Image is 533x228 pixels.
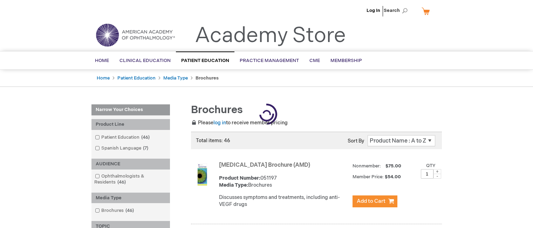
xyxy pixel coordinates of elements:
label: Qty [426,163,436,168]
span: Add to Cart [357,198,385,205]
strong: Narrow Your Choices [91,104,170,116]
span: 46 [124,208,136,213]
span: Total items: 46 [196,138,230,144]
a: log in [213,120,226,126]
span: 7 [141,145,150,151]
strong: Media Type: [219,182,248,188]
input: Qty [421,169,433,179]
strong: Member Price: [353,174,384,180]
div: 051197 Brochures [219,175,349,189]
span: Patient Education [181,58,229,63]
img: Age-Related Macular Degeneration Brochure (AMD) [191,163,213,186]
div: Media Type [91,193,170,203]
p: Discusses symptoms and treatments, including anti-VEGF drugs [219,194,349,208]
span: Home [95,58,109,63]
span: Membership [330,58,362,63]
a: Log In [367,8,380,13]
a: Patient Education [117,75,156,81]
a: Media Type [163,75,188,81]
strong: Brochures [196,75,219,81]
span: Clinical Education [119,58,171,63]
a: Ophthalmologists & Residents46 [93,173,168,186]
strong: Product Number: [219,175,260,181]
a: Spanish Language7 [93,145,151,152]
label: Sort By [348,138,364,144]
span: 46 [116,179,128,185]
a: Academy Store [195,23,346,48]
span: CME [309,58,320,63]
a: Brochures46 [93,207,137,214]
strong: Nonmember: [353,162,381,171]
span: Practice Management [240,58,299,63]
span: $75.00 [384,163,402,169]
div: Product Line [91,119,170,130]
span: Search [384,4,410,18]
span: $54.00 [385,174,402,180]
div: AUDIENCE [91,159,170,170]
span: Please to receive member pricing [191,120,288,126]
a: [MEDICAL_DATA] Brochure (AMD) [219,162,310,168]
a: Home [97,75,110,81]
span: 46 [139,134,151,140]
a: Patient Education46 [93,134,152,141]
span: Brochures [191,104,243,116]
button: Add to Cart [353,195,397,207]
